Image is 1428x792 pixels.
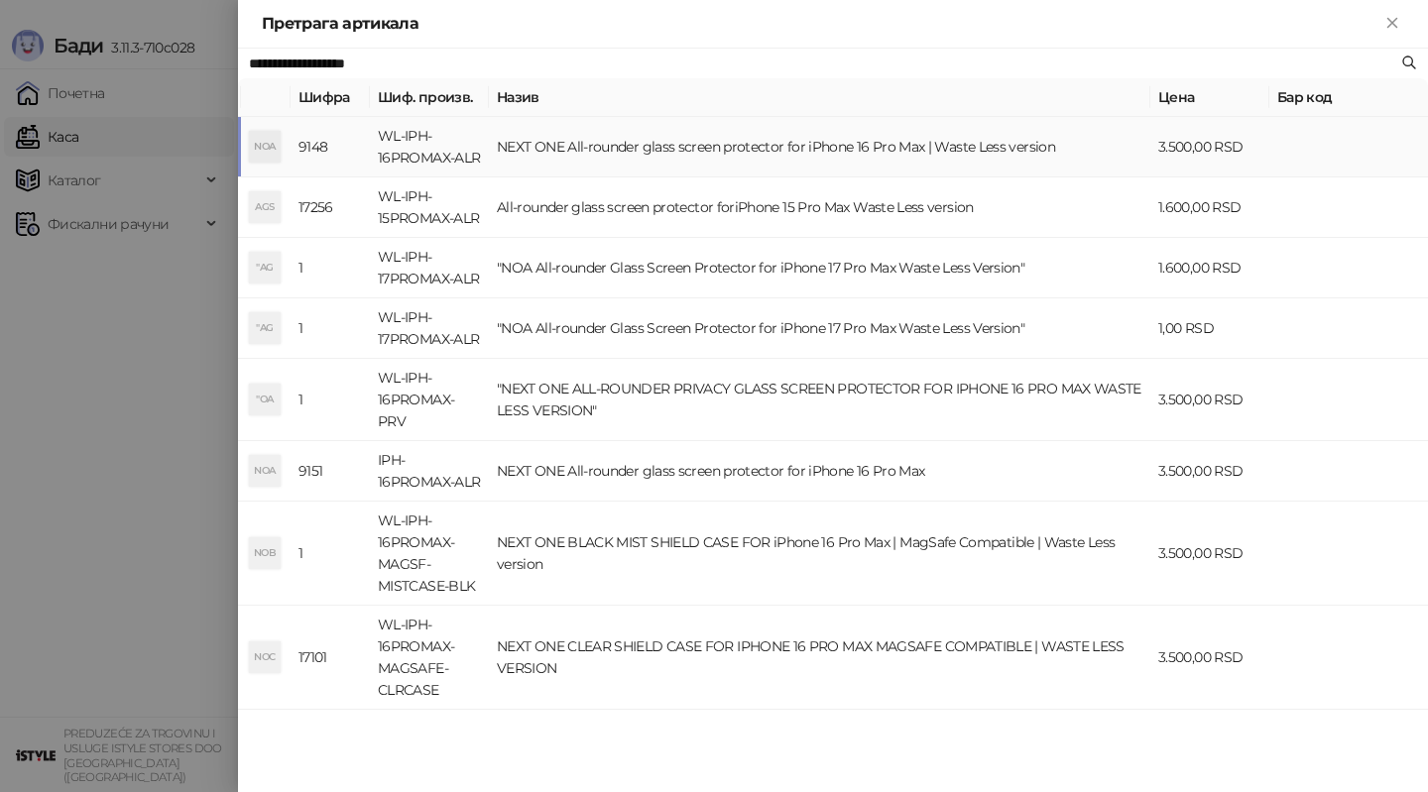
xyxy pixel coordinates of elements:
[1380,12,1404,36] button: Close
[1150,238,1269,298] td: 1.600,00 RSD
[291,298,370,359] td: 1
[1150,117,1269,177] td: 3.500,00 RSD
[249,384,281,415] div: "OA
[291,441,370,502] td: 9151
[249,131,281,163] div: NOA
[1150,177,1269,238] td: 1.600,00 RSD
[489,441,1150,502] td: NEXT ONE All-rounder glass screen protector for iPhone 16 Pro Max
[249,641,281,673] div: NOC
[489,177,1150,238] td: All-rounder glass screen protector foriPhone 15 Pro Max Waste Less version
[1150,298,1269,359] td: 1,00 RSD
[1150,359,1269,441] td: 3.500,00 RSD
[249,537,281,569] div: NOB
[370,117,489,177] td: WL-IPH-16PROMAX-ALR
[370,177,489,238] td: WL-IPH-15PROMAX-ALR
[291,359,370,441] td: 1
[370,78,489,117] th: Шиф. произв.
[489,238,1150,298] td: "NOA All-rounder Glass Screen Protector for iPhone 17 Pro Max Waste Less Version"
[262,12,1380,36] div: Претрага артикала
[291,78,370,117] th: Шифра
[249,252,281,283] div: "AG
[249,455,281,487] div: NOA
[1150,502,1269,606] td: 3.500,00 RSD
[370,359,489,441] td: WL-IPH-16PROMAX-PRV
[291,117,370,177] td: 9148
[370,441,489,502] td: IPH-16PROMAX-ALR
[291,606,370,710] td: 17101
[489,298,1150,359] td: "NOA All-rounder Glass Screen Protector for iPhone 17 Pro Max Waste Less Version"
[1150,78,1269,117] th: Цена
[1150,441,1269,502] td: 3.500,00 RSD
[370,606,489,710] td: WL-IPH-16PROMAX-MAGSAFE-CLRCASE
[291,238,370,298] td: 1
[1150,606,1269,710] td: 3.500,00 RSD
[489,606,1150,710] td: NEXT ONE CLEAR SHIELD CASE FOR IPHONE 16 PRO MAX MAGSAFE COMPATIBLE | WASTE LESS VERSION
[489,78,1150,117] th: Назив
[249,191,281,223] div: AGS
[489,117,1150,177] td: NEXT ONE All-rounder glass screen protector for iPhone 16 Pro Max | Waste Less version
[291,502,370,606] td: 1
[249,312,281,344] div: "AG
[370,502,489,606] td: WL-IPH-16PROMAX-MAGSF-MISTCASE-BLK
[370,238,489,298] td: WL-IPH-17PROMAX-ALR
[291,177,370,238] td: 17256
[489,359,1150,441] td: "NEXT ONE ALL-ROUNDER PRIVACY GLASS SCREEN PROTECTOR FOR IPHONE 16 PRO MAX WASTE LESS VERSION"
[1269,78,1428,117] th: Бар код
[370,298,489,359] td: WL-IPH-17PROMAX-ALR
[489,502,1150,606] td: NEXT ONE BLACK MIST SHIELD CASE FOR iPhone 16 Pro Max | MagSafe Compatible | Waste Less version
